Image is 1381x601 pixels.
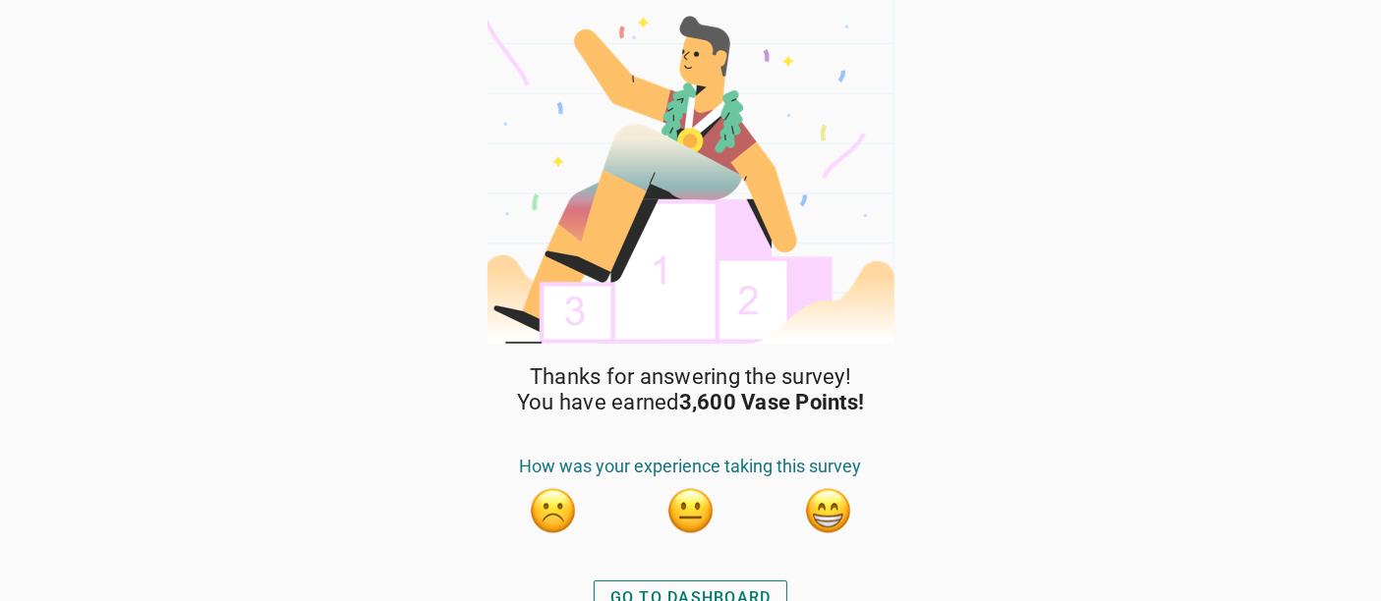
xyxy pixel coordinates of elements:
[485,456,897,487] div: How was your experience taking this survey
[530,364,851,390] span: Thanks for answering the survey!
[679,390,865,414] strong: 3,600 Vase Points!
[517,390,864,415] span: You have earned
